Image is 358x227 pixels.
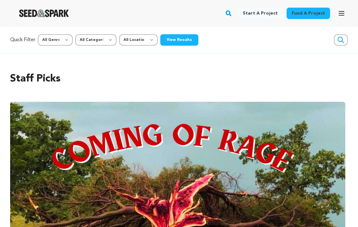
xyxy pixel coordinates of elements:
[160,34,198,46] button: View Results
[10,36,35,44] p: Quick Filter
[287,8,330,19] a: Fund a project
[238,8,283,19] a: Start a project
[19,10,69,17] img: Seed&Spark Logo Dark Mode
[10,71,348,87] h2: Staff Picks
[19,10,69,17] a: Seed&Spark Homepage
